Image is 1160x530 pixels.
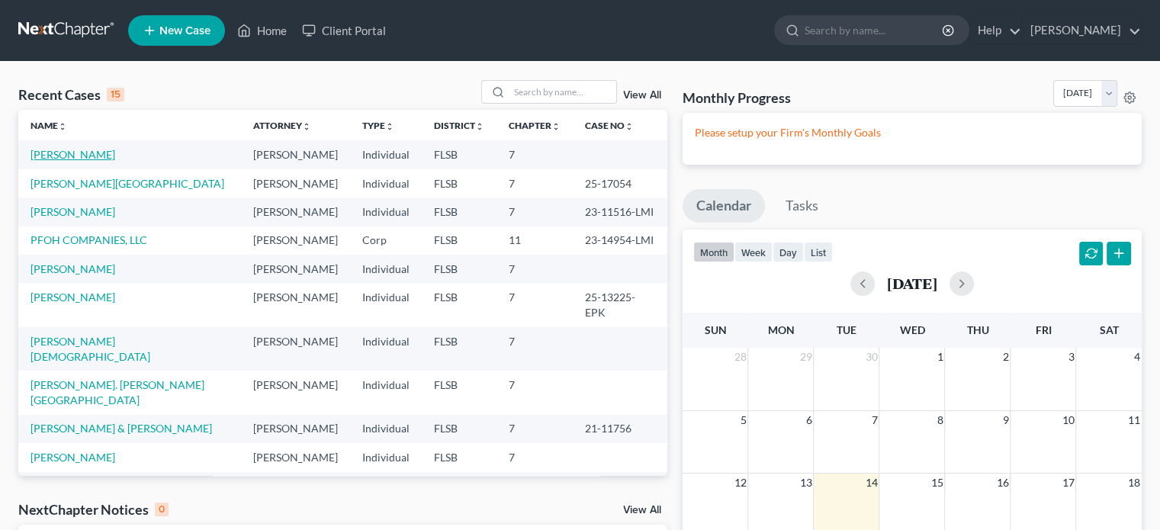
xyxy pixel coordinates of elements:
[496,371,573,414] td: 7
[496,226,573,255] td: 11
[899,323,924,336] span: Wed
[573,198,667,226] td: 23-11516-LMI
[350,140,422,169] td: Individual
[887,275,937,291] h2: [DATE]
[1099,323,1118,336] span: Sat
[1060,474,1075,492] span: 17
[31,177,224,190] a: [PERSON_NAME][GEOGRAPHIC_DATA]
[31,422,212,435] a: [PERSON_NAME] & [PERSON_NAME]
[683,189,765,223] a: Calendar
[496,327,573,371] td: 7
[350,169,422,198] td: Individual
[230,17,294,44] a: Home
[31,205,115,218] a: [PERSON_NAME]
[496,415,573,443] td: 7
[693,242,734,262] button: month
[31,451,115,464] a: [PERSON_NAME]
[31,262,115,275] a: [PERSON_NAME]
[302,122,311,131] i: unfold_more
[422,283,496,326] td: FLSB
[1060,411,1075,429] span: 10
[995,474,1010,492] span: 16
[767,323,794,336] span: Mon
[863,474,879,492] span: 14
[869,411,879,429] span: 7
[732,348,747,366] span: 28
[422,226,496,255] td: FLSB
[350,283,422,326] td: Individual
[107,88,124,101] div: 15
[738,411,747,429] span: 5
[798,348,813,366] span: 29
[1001,348,1010,366] span: 2
[241,443,350,471] td: [PERSON_NAME]
[362,120,394,131] a: Typeunfold_more
[350,226,422,255] td: Corp
[241,327,350,371] td: [PERSON_NAME]
[385,122,394,131] i: unfold_more
[804,242,833,262] button: list
[695,125,1129,140] p: Please setup your Firm's Monthly Goals
[496,283,573,326] td: 7
[863,348,879,366] span: 30
[573,169,667,198] td: 25-17054
[434,120,484,131] a: Districtunfold_more
[241,472,350,500] td: [PERSON_NAME]
[804,411,813,429] span: 6
[683,88,791,107] h3: Monthly Progress
[241,283,350,326] td: [PERSON_NAME]
[551,122,561,131] i: unfold_more
[496,443,573,471] td: 7
[241,198,350,226] td: [PERSON_NAME]
[929,474,944,492] span: 15
[422,198,496,226] td: FLSB
[1035,323,1051,336] span: Fri
[1133,348,1142,366] span: 4
[31,335,150,363] a: [PERSON_NAME][DEMOGRAPHIC_DATA]
[1126,411,1142,429] span: 11
[573,415,667,443] td: 21-11756
[241,226,350,255] td: [PERSON_NAME]
[155,503,169,516] div: 0
[422,371,496,414] td: FLSB
[496,140,573,169] td: 7
[31,378,204,406] a: [PERSON_NAME]. [PERSON_NAME][GEOGRAPHIC_DATA]
[350,198,422,226] td: Individual
[159,25,210,37] span: New Case
[772,189,832,223] a: Tasks
[241,255,350,283] td: [PERSON_NAME]
[31,148,115,161] a: [PERSON_NAME]
[966,323,988,336] span: Thu
[970,17,1021,44] a: Help
[241,140,350,169] td: [PERSON_NAME]
[496,472,573,500] td: 13
[18,500,169,519] div: NextChapter Notices
[496,198,573,226] td: 7
[241,169,350,198] td: [PERSON_NAME]
[1126,474,1142,492] span: 18
[31,120,67,131] a: Nameunfold_more
[623,505,661,516] a: View All
[935,348,944,366] span: 1
[422,415,496,443] td: FLSB
[734,242,773,262] button: week
[496,255,573,283] td: 7
[422,255,496,283] td: FLSB
[1023,17,1141,44] a: [PERSON_NAME]
[509,81,616,103] input: Search by name...
[625,122,634,131] i: unfold_more
[1001,411,1010,429] span: 9
[294,17,394,44] a: Client Portal
[350,255,422,283] td: Individual
[935,411,944,429] span: 8
[805,16,944,44] input: Search by name...
[422,140,496,169] td: FLSB
[573,283,667,326] td: 25-13225-EPK
[732,474,747,492] span: 12
[475,122,484,131] i: unfold_more
[623,90,661,101] a: View All
[350,415,422,443] td: Individual
[773,242,804,262] button: day
[350,472,422,500] td: Individual
[1066,348,1075,366] span: 3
